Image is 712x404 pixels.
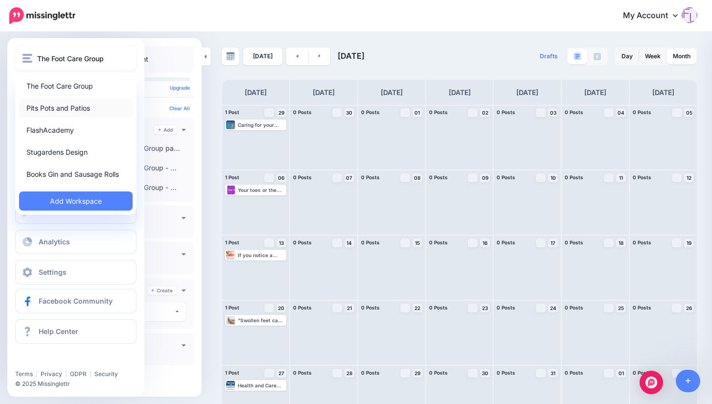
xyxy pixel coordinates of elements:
a: 11 [616,173,626,182]
span: 0 Posts [565,174,583,180]
h4: [DATE] [449,87,471,98]
img: facebook-grey-square.png [594,53,601,60]
span: 01 [619,371,624,376]
a: 05 [684,108,694,117]
span: 0 Posts [429,174,448,180]
a: 31 [548,369,558,378]
div: Your toes or the front of your foot turning outward may be a symptom of [MEDICAL_DATA] Read more ... [238,187,285,193]
span: 0 Posts [293,239,312,245]
a: Drafts [534,48,564,65]
a: 07 [345,173,354,182]
span: 27 [278,371,284,376]
span: 0 Posts [633,239,651,245]
a: Security [94,370,118,378]
a: 23 [480,304,490,312]
span: 0 Posts [633,305,651,310]
span: 30 [482,371,488,376]
span: Facebook Community [39,297,113,305]
span: 0 Posts [361,370,380,376]
a: 06 [276,173,286,182]
span: 25 [618,306,624,310]
a: 30 [345,108,354,117]
a: 04 [616,108,626,117]
iframe: Twitter Follow Button [15,356,90,366]
img: Missinglettr [9,7,75,24]
span: | [90,370,92,378]
h4: [DATE] [652,87,674,98]
span: 1 Post [225,305,239,310]
a: 25 [616,304,626,312]
span: 0 Posts [429,239,448,245]
span: 01 [414,110,420,115]
a: [DATE] [243,48,282,65]
span: | [36,370,38,378]
span: 0 Posts [565,370,583,376]
a: Clear All [169,105,190,111]
span: 1 Post [225,370,239,376]
h4: [DATE] [245,87,267,98]
span: Help Center [39,327,78,335]
span: 0 Posts [293,305,312,310]
a: GDPR [70,370,87,378]
span: Drafts [540,53,558,59]
span: 03 [550,110,556,115]
span: 0 Posts [293,370,312,376]
a: Create [15,199,137,224]
span: The Foot Care Group [37,53,104,64]
span: 06 [278,175,284,180]
a: 18 [616,238,626,247]
div: "Swollen feet can be an indicator of poor [MEDICAL_DATA] or a [MEDICAL_DATA].[MEDICAL_DATA], swel... [238,317,285,323]
span: 15 [415,240,420,245]
span: 0 Posts [497,370,515,376]
a: 24 [548,304,558,312]
span: 17 [551,240,555,245]
div: Open Intercom Messenger [640,371,663,394]
a: Add [154,125,177,134]
a: Settings [15,260,137,285]
span: 0 Posts [497,239,515,245]
a: The Foot Care Group [19,76,133,95]
a: Upgrade [170,85,190,91]
span: 02 [482,110,488,115]
a: Help Center [15,319,137,344]
span: 0 Posts [293,174,312,180]
span: 24 [550,306,556,310]
h4: [DATE] [516,87,538,98]
a: 10 [548,173,558,182]
span: 0 Posts [633,174,651,180]
span: 0 Posts [497,174,515,180]
span: Analytics [39,238,70,246]
a: Pits Pots and Patios [19,98,133,118]
a: 12 [684,173,694,182]
span: 31 [551,371,555,376]
a: 26 [684,304,694,312]
span: 0 Posts [497,305,515,310]
span: 23 [482,306,488,310]
span: 0 Posts [565,109,583,115]
a: Create [147,286,177,295]
a: FlashAcademy [19,120,133,140]
span: 20 [278,306,284,310]
span: 29 [278,110,284,115]
a: Add Workspace [19,191,133,211]
span: 0 Posts [361,305,380,310]
a: 29 [276,108,286,117]
a: Week [639,48,666,64]
a: 16 [480,238,490,247]
a: 20 [276,304,286,312]
a: 14 [345,238,354,247]
span: 26 [686,306,692,310]
span: 18 [619,240,623,245]
li: © 2025 Missinglettr [15,379,142,389]
span: 0 Posts [429,370,448,376]
a: 27 [276,369,286,378]
span: 1 Post [225,239,239,245]
a: 28 [345,369,354,378]
span: 09 [482,175,488,180]
a: 21 [345,304,354,312]
img: calendar-grey-darker.png [226,52,235,61]
span: 0 Posts [293,109,312,115]
span: 21 [347,306,352,310]
a: 13 [276,238,286,247]
a: Terms [15,370,33,378]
